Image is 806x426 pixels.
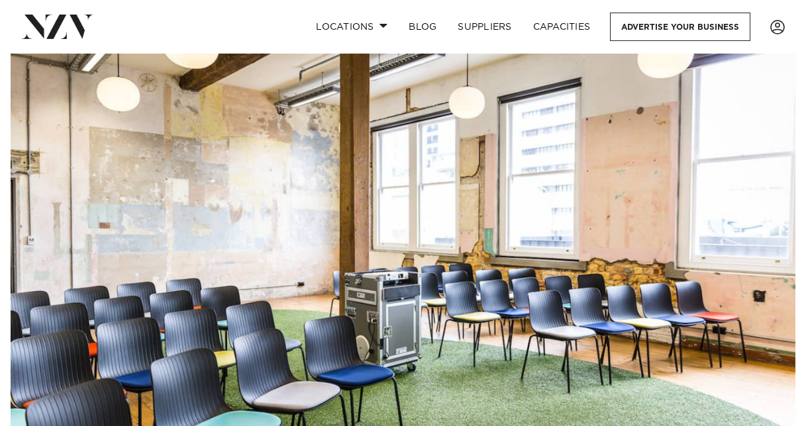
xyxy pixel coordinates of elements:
[305,13,398,41] a: Locations
[398,13,447,41] a: BLOG
[610,13,750,41] a: Advertise your business
[523,13,601,41] a: Capacities
[21,15,93,38] img: nzv-logo.png
[447,13,522,41] a: SUPPLIERS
